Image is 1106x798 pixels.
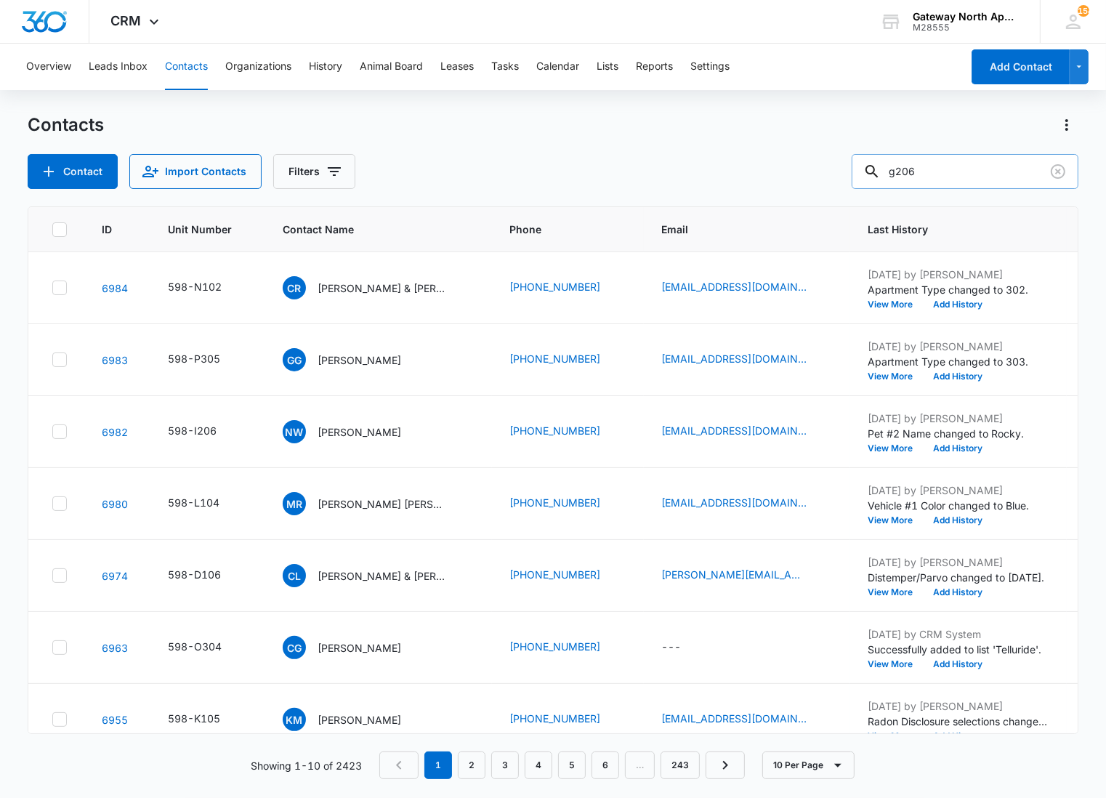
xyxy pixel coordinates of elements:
[762,751,855,779] button: 10 Per Page
[923,732,993,741] button: Add History
[168,495,219,510] div: 598-L104
[89,44,148,90] button: Leads Inbox
[318,568,448,584] p: [PERSON_NAME] & [PERSON_NAME]
[129,154,262,189] button: Import Contacts
[283,276,306,299] span: CR
[661,222,812,237] span: Email
[360,44,423,90] button: Animal Board
[661,423,833,440] div: Email - nadiawatson91@gmail.com - Select to Edit Field
[868,426,1049,441] p: Pet #2 Name changed to Rocky.
[868,626,1049,642] p: [DATE] by CRM System
[868,444,923,453] button: View More
[283,492,475,515] div: Contact Name - Michael Ryan Gilley - Select to Edit Field
[509,279,626,297] div: Phone - (720) 561-9648 - Select to Edit Field
[168,711,220,726] div: 598-K105
[868,267,1049,282] p: [DATE] by [PERSON_NAME]
[102,282,128,294] a: Navigate to contact details page for Cameron Ryan & Kimberly Dale
[165,44,208,90] button: Contacts
[283,708,306,731] span: KM
[283,276,475,299] div: Contact Name - Cameron Ryan & Kimberly Dale - Select to Edit Field
[923,444,993,453] button: Add History
[168,351,246,368] div: Unit Number - 598-P305 - Select to Edit Field
[509,423,626,440] div: Phone - (772) 559-4135 - Select to Edit Field
[283,636,427,659] div: Contact Name - Claudia Gomez - Select to Edit Field
[597,44,618,90] button: Lists
[661,711,807,726] a: [EMAIL_ADDRESS][DOMAIN_NAME]
[318,424,401,440] p: [PERSON_NAME]
[661,351,833,368] div: Email - galvgris1@gmail.com - Select to Edit Field
[661,751,700,779] a: Page 243
[661,639,707,656] div: Email - - Select to Edit Field
[1078,5,1089,17] span: 154
[868,282,1049,297] p: Apartment Type changed to 302.
[26,44,71,90] button: Overview
[318,712,401,728] p: [PERSON_NAME]
[309,44,342,90] button: History
[318,496,448,512] p: [PERSON_NAME] [PERSON_NAME]
[661,495,807,510] a: [EMAIL_ADDRESS][DOMAIN_NAME]
[592,751,619,779] a: Page 6
[509,222,605,237] span: Phone
[318,640,401,656] p: [PERSON_NAME]
[102,642,128,654] a: Navigate to contact details page for Claudia Gomez
[28,114,104,136] h1: Contacts
[509,639,600,654] a: [PHONE_NUMBER]
[868,339,1049,354] p: [DATE] by [PERSON_NAME]
[102,570,128,582] a: Navigate to contact details page for Corey Little & William C. Little
[318,352,401,368] p: [PERSON_NAME]
[168,711,246,728] div: Unit Number - 598-K105 - Select to Edit Field
[283,348,306,371] span: GG
[1055,113,1078,137] button: Actions
[868,588,923,597] button: View More
[868,642,1049,657] p: Successfully added to list 'Telluride'.
[509,567,626,584] div: Phone - (720) 438-5770 - Select to Edit Field
[868,300,923,309] button: View More
[440,44,474,90] button: Leases
[168,423,243,440] div: Unit Number - 598-I206 - Select to Edit Field
[168,639,222,654] div: 598-O304
[1046,160,1070,183] button: Clear
[868,372,923,381] button: View More
[868,732,923,741] button: View More
[661,279,807,294] a: [EMAIL_ADDRESS][DOMAIN_NAME]
[168,639,248,656] div: Unit Number - 598-O304 - Select to Edit Field
[168,351,220,366] div: 598-P305
[283,492,306,515] span: MR
[509,711,626,728] div: Phone - (303) 746-8309 - Select to Edit Field
[913,11,1019,23] div: account name
[283,420,306,443] span: NW
[283,564,475,587] div: Contact Name - Corey Little & William C. Little - Select to Edit Field
[491,44,519,90] button: Tasks
[923,660,993,669] button: Add History
[283,636,306,659] span: CG
[283,708,427,731] div: Contact Name - Kari Murawski - Select to Edit Field
[868,714,1049,729] p: Radon Disclosure selections changed; Form Signed was added.
[525,751,552,779] a: Page 4
[102,714,128,726] a: Navigate to contact details page for Kari Murawski
[225,44,291,90] button: Organizations
[273,154,355,189] button: Filters
[1078,5,1089,17] div: notifications count
[661,423,807,438] a: [EMAIL_ADDRESS][DOMAIN_NAME]
[868,555,1049,570] p: [DATE] by [PERSON_NAME]
[509,423,600,438] a: [PHONE_NUMBER]
[868,411,1049,426] p: [DATE] by [PERSON_NAME]
[661,495,833,512] div: Email - mrgilley.123@gmail.com - Select to Edit Field
[868,570,1049,585] p: Distemper/Parvo changed to [DATE].
[868,660,923,669] button: View More
[868,516,923,525] button: View More
[690,44,730,90] button: Settings
[102,498,128,510] a: Navigate to contact details page for Michael Ryan Gilley
[283,348,427,371] div: Contact Name - Griselda Galvan - Select to Edit Field
[913,23,1019,33] div: account id
[661,567,807,582] a: [PERSON_NAME][EMAIL_ADDRESS][DOMAIN_NAME]
[168,222,248,237] span: Unit Number
[102,222,112,237] span: ID
[168,279,248,297] div: Unit Number - 598-N102 - Select to Edit Field
[923,516,993,525] button: Add History
[661,711,833,728] div: Email - karimurawski000@gmail.com - Select to Edit Field
[868,498,1049,513] p: Vehicle #1 Color changed to Blue.
[661,639,681,656] div: ---
[509,495,600,510] a: [PHONE_NUMBER]
[102,354,128,366] a: Navigate to contact details page for Griselda Galvan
